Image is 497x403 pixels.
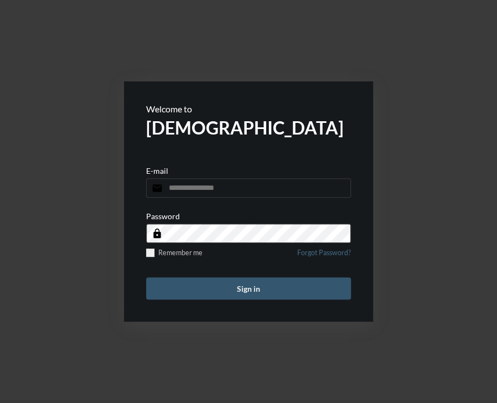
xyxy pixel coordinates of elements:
button: Sign in [146,277,351,299]
p: Password [146,211,180,221]
p: Welcome to [146,104,351,114]
h2: [DEMOGRAPHIC_DATA] [146,117,351,138]
p: E-mail [146,166,168,175]
a: Forgot Password? [297,249,351,263]
label: Remember me [146,249,203,257]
